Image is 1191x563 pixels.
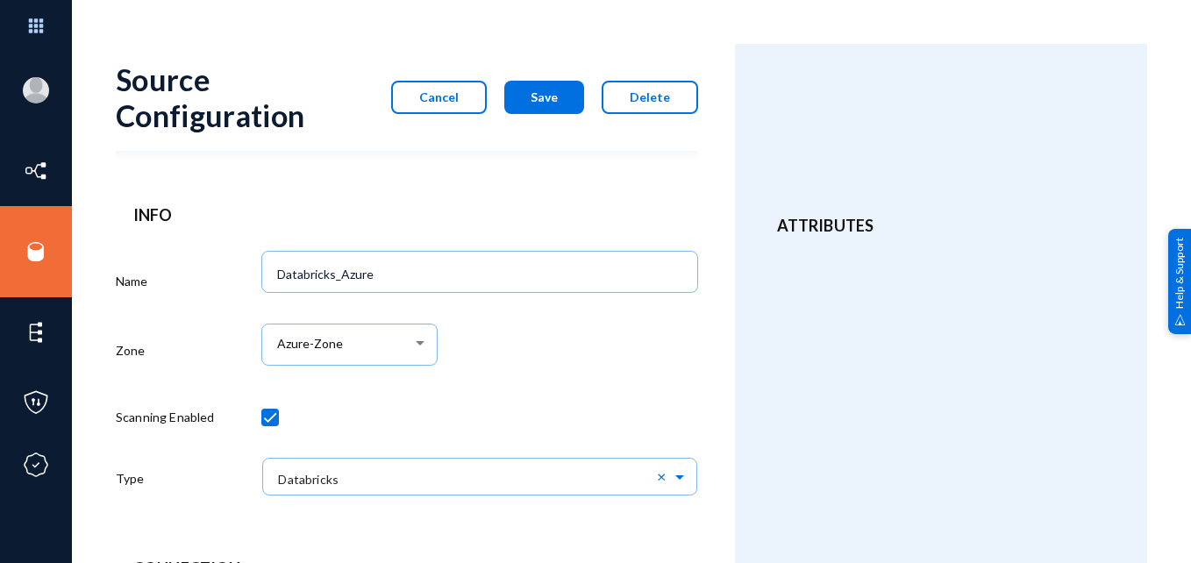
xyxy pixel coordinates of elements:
[116,272,148,290] label: Name
[419,89,459,104] span: Cancel
[23,239,49,265] img: icon-sources.svg
[657,468,672,484] span: Clear all
[133,203,681,227] header: Info
[1174,314,1186,325] img: help_support.svg
[116,408,215,426] label: Scanning Enabled
[23,158,49,184] img: icon-inventory.svg
[391,81,487,114] button: Cancel
[23,77,49,103] img: blank-profile-picture.png
[23,452,49,478] img: icon-compliance.svg
[23,319,49,346] img: icon-elements.svg
[777,214,1105,238] header: Attributes
[116,341,146,360] label: Zone
[602,81,698,114] button: Delete
[1168,229,1191,334] div: Help & Support
[531,89,558,104] span: Save
[116,61,330,133] div: Source Configuration
[116,469,145,488] label: Type
[10,7,62,45] img: app launcher
[504,81,584,114] button: Save
[23,389,49,416] img: icon-policies.svg
[630,89,670,104] span: Delete
[277,337,343,352] span: Azure-Zone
